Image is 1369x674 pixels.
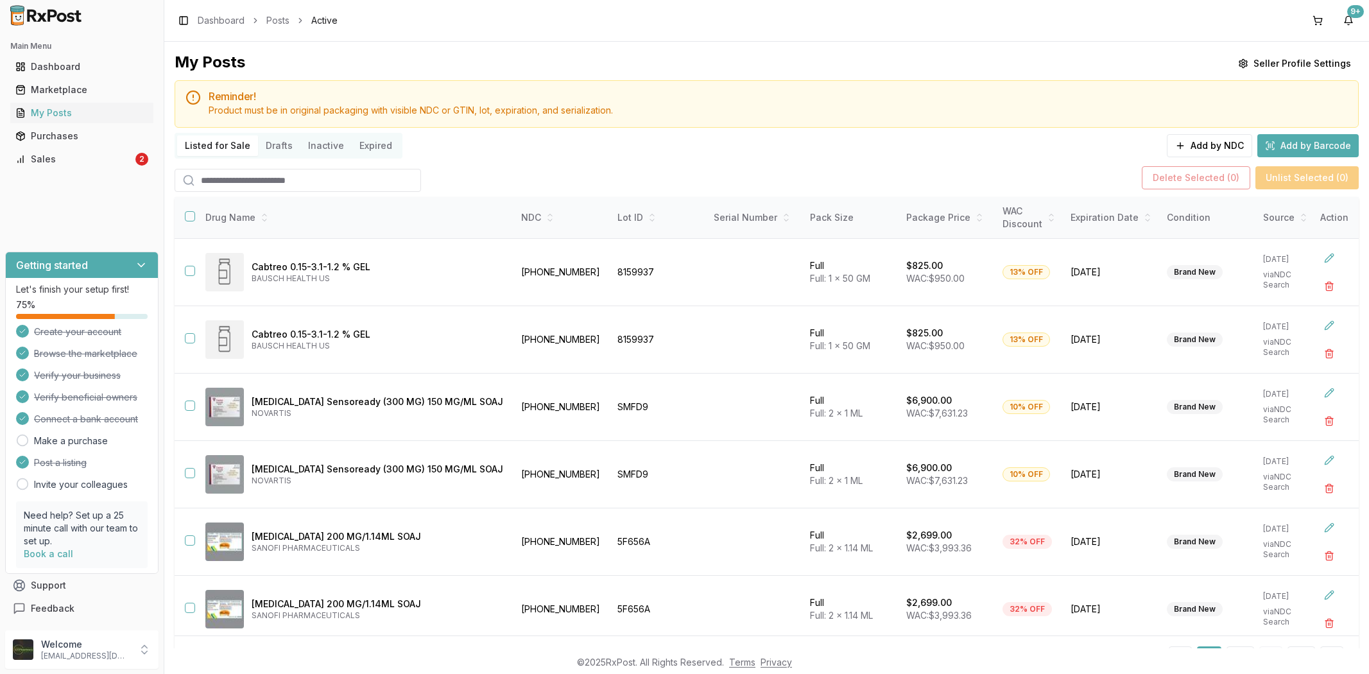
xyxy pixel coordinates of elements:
[906,340,965,351] span: WAC: $950.00
[810,340,870,351] span: Full: 1 x 50 GM
[1003,333,1050,347] div: 13% OFF
[1318,381,1341,404] button: Edit
[1338,10,1359,31] button: 9+
[1071,211,1151,224] div: Expiration Date
[1167,265,1223,279] div: Brand New
[810,542,873,553] span: Full: 2 x 1.14 ML
[810,273,870,284] span: Full: 1 x 50 GM
[34,325,121,338] span: Create your account
[252,341,503,351] p: BAUSCH HEALTH US
[34,347,137,360] span: Browse the marketplace
[610,441,706,508] td: SMFD9
[610,374,706,441] td: SMFD9
[252,610,503,621] p: SANOFI PHARMACEUTICALS
[1263,472,1312,492] p: via NDC Search
[1167,134,1252,157] button: Add by NDC
[266,14,289,27] a: Posts
[1197,646,1221,670] button: 1
[1263,270,1312,290] p: via NDC Search
[1003,467,1050,481] div: 10% OFF
[41,651,130,661] p: [EMAIL_ADDRESS][DOMAIN_NAME]
[1318,583,1341,607] button: Edit
[1318,449,1341,472] button: Edit
[352,135,400,156] button: Expired
[10,41,153,51] h2: Main Menu
[10,78,153,101] a: Marketplace
[729,657,755,668] a: Terms
[5,5,87,26] img: RxPost Logo
[1167,400,1223,414] div: Brand New
[41,638,130,651] p: Welcome
[610,508,706,576] td: 5F656A
[1071,535,1151,548] span: [DATE]
[5,126,159,146] button: Purchases
[175,52,245,75] div: My Posts
[34,391,137,404] span: Verify beneficial owners
[1347,5,1364,18] div: 9+
[252,328,503,341] p: Cabtreo 0.15-3.1-1.2 % GEL
[906,610,972,621] span: WAC: $3,993.36
[10,55,153,78] a: Dashboard
[10,125,153,148] a: Purchases
[300,135,352,156] button: Inactive
[1071,401,1151,413] span: [DATE]
[906,211,987,224] div: Package Price
[1318,314,1341,337] button: Edit
[906,273,965,284] span: WAC: $950.00
[24,509,140,548] p: Need help? Set up a 25 minute call with our team to set up.
[252,598,503,610] p: [MEDICAL_DATA] 200 MG/1.14ML SOAJ
[1325,630,1356,661] iframe: Intercom live chat
[802,576,899,643] td: Full
[5,574,159,597] button: Support
[258,135,300,156] button: Drafts
[1071,603,1151,616] span: [DATE]
[34,413,138,426] span: Connect a bank account
[252,261,503,273] p: Cabtreo 0.15-3.1-1.2 % GEL
[1318,410,1341,433] button: Delete
[10,148,153,171] a: Sales2
[1003,535,1052,549] div: 32% OFF
[906,259,943,272] p: $825.00
[16,283,148,296] p: Let's finish your setup first!
[610,239,706,306] td: 8159937
[205,523,244,561] img: Dupixent 200 MG/1.14ML SOAJ
[610,576,706,643] td: 5F656A
[311,14,338,27] span: Active
[513,374,610,441] td: [PHONE_NUMBER]
[1227,646,1254,670] button: 2
[810,408,863,419] span: Full: 2 x 1 ML
[513,306,610,374] td: [PHONE_NUMBER]
[906,596,952,609] p: $2,699.00
[34,369,121,382] span: Verify your business
[906,475,968,486] span: WAC: $7,631.23
[617,211,698,224] div: Lot ID
[802,197,899,239] th: Pack Size
[1263,337,1312,358] p: via NDC Search
[802,441,899,508] td: Full
[1318,516,1341,539] button: Edit
[135,153,148,166] div: 2
[1263,591,1312,601] p: [DATE]
[5,149,159,169] button: Sales2
[1167,467,1223,481] div: Brand New
[205,320,244,359] img: Cabtreo 0.15-3.1-1.2 % GEL
[1263,539,1312,560] p: via NDC Search
[1003,602,1052,616] div: 32% OFF
[1263,607,1312,627] p: via NDC Search
[1310,197,1359,239] th: Action
[906,542,972,553] span: WAC: $3,993.36
[1318,612,1341,635] button: Delete
[13,639,33,660] img: User avatar
[513,239,610,306] td: [PHONE_NUMBER]
[5,103,159,123] button: My Posts
[1003,205,1055,230] div: WAC Discount
[802,239,899,306] td: Full
[16,298,35,311] span: 75 %
[205,211,503,224] div: Drug Name
[252,476,503,486] p: NOVARTIS
[1263,389,1312,399] p: [DATE]
[906,327,943,340] p: $825.00
[205,455,244,494] img: Cosentyx Sensoready (300 MG) 150 MG/ML SOAJ
[610,306,706,374] td: 8159937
